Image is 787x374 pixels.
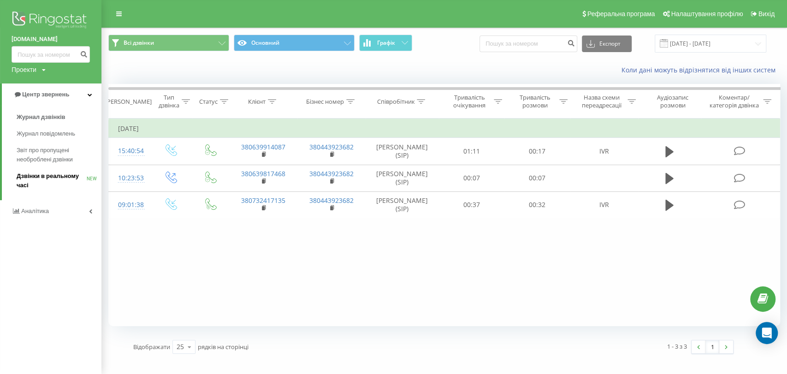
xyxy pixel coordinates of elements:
div: Тривалість очікування [447,94,491,109]
button: Графік [359,35,412,51]
td: 01:11 [439,138,504,165]
td: IVR [570,138,638,165]
a: Центр звернень [2,83,101,106]
td: [PERSON_NAME] (SIP) [366,165,439,191]
div: 25 [177,342,184,351]
a: Журнал дзвінків [17,109,101,125]
span: рядків на сторінці [198,343,249,351]
div: Співробітник [377,98,414,106]
td: [PERSON_NAME] (SIP) [366,191,439,218]
span: Звіт про пропущені необроблені дзвінки [17,146,97,164]
td: 00:07 [439,165,504,191]
button: Основний [234,35,355,51]
div: Тип дзвінка [159,94,179,109]
a: 380443923682 [309,196,354,205]
div: 10:23:53 [118,169,141,187]
div: Open Intercom Messenger [756,322,778,344]
img: Ringostat logo [12,9,90,32]
td: [PERSON_NAME] (SIP) [366,138,439,165]
span: Реферальна програма [587,10,655,18]
span: Журнал дзвінків [17,113,65,122]
a: Звіт про пропущені необроблені дзвінки [17,142,101,168]
a: 380732417135 [241,196,285,205]
a: 380639817468 [241,169,285,178]
div: Бізнес номер [306,98,344,106]
a: Дзвінки в реальному часіNEW [17,168,101,194]
span: Аналiтика [21,208,49,214]
div: 1 - 3 з 3 [667,342,687,351]
td: IVR [570,191,638,218]
div: Клієнт [248,98,266,106]
a: 380443923682 [309,169,354,178]
td: 00:17 [504,138,570,165]
span: Журнал повідомлень [17,129,75,138]
a: 380639914087 [241,142,285,151]
div: Проекти [12,65,36,74]
div: Назва схеми переадресації [578,94,625,109]
span: Дзвінки в реальному часі [17,172,87,190]
div: Аудіозапис розмови [646,94,699,109]
a: Коли дані можуть відрізнятися вiд інших систем [621,65,780,74]
div: Статус [199,98,218,106]
span: Всі дзвінки [124,39,154,47]
td: 00:37 [439,191,504,218]
td: 00:07 [504,165,570,191]
input: Пошук за номером [12,46,90,63]
input: Пошук за номером [479,36,577,52]
span: Відображати [133,343,170,351]
span: Графік [377,40,395,46]
div: 15:40:54 [118,142,141,160]
span: Центр звернень [22,91,69,98]
div: 09:01:38 [118,196,141,214]
td: 00:32 [504,191,570,218]
button: Всі дзвінки [108,35,229,51]
a: [DOMAIN_NAME] [12,35,90,44]
button: Експорт [582,36,632,52]
div: Коментар/категорія дзвінка [707,94,761,109]
span: Вихід [758,10,775,18]
a: 380443923682 [309,142,354,151]
a: Журнал повідомлень [17,125,101,142]
div: Тривалість розмови [513,94,557,109]
a: 1 [705,340,719,353]
td: [DATE] [109,119,780,138]
div: [PERSON_NAME] [105,98,152,106]
span: Налаштування профілю [671,10,743,18]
